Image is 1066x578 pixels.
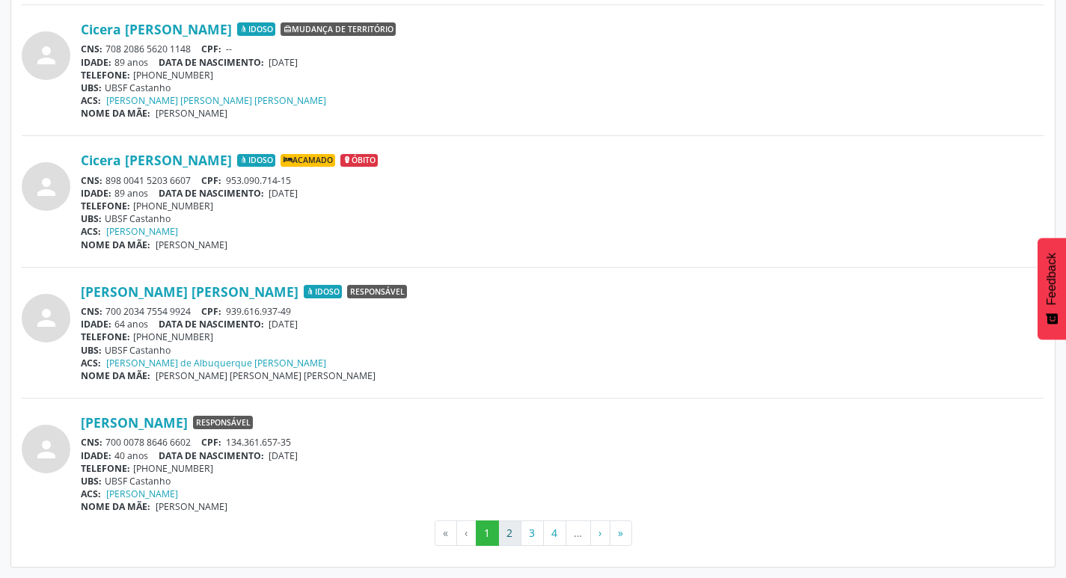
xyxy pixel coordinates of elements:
span: DATA DE NASCIMENTO: [159,449,264,462]
i: person [33,304,60,331]
span: NOME DA MÃE: [81,107,150,120]
i: person [33,173,60,200]
span: 134.361.657-35 [226,436,291,449]
div: 89 anos [81,187,1044,200]
span: IDADE: [81,449,111,462]
span: CPF: [201,436,221,449]
button: Go to page 1 [476,520,499,546]
div: 89 anos [81,56,1044,69]
div: 708 2086 5620 1148 [81,43,1044,55]
span: 953.090.714-15 [226,174,291,187]
a: [PERSON_NAME] de Albuquerque [PERSON_NAME] [106,357,326,369]
span: Idoso [237,154,275,167]
span: ACS: [81,225,101,238]
span: DATA DE NASCIMENTO: [159,187,264,200]
div: UBSF Castanho [81,212,1044,225]
span: Óbito [340,154,378,167]
i: person [33,436,60,463]
span: TELEFONE: [81,200,130,212]
span: [DATE] [269,187,298,200]
span: CNS: [81,436,102,449]
button: Go to page 2 [498,520,521,546]
span: [PERSON_NAME] [156,239,227,251]
button: Feedback - Mostrar pesquisa [1038,238,1066,339]
a: [PERSON_NAME] [PERSON_NAME] [81,283,298,300]
a: [PERSON_NAME] [106,488,178,500]
a: Cicera [PERSON_NAME] [81,152,232,168]
div: 898 0041 5203 6607 [81,174,1044,187]
span: ACS: [81,94,101,107]
div: 700 0078 8646 6602 [81,436,1044,449]
span: [DATE] [269,56,298,69]
a: [PERSON_NAME] [PERSON_NAME] [PERSON_NAME] [106,94,326,107]
span: CPF: [201,43,221,55]
span: Responsável [347,285,407,298]
span: NOME DA MÃE: [81,369,150,382]
span: DATA DE NASCIMENTO: [159,56,264,69]
span: Mudança de território [281,22,396,36]
span: IDADE: [81,56,111,69]
span: Responsável [193,416,253,429]
span: Feedback [1045,253,1059,305]
div: UBSF Castanho [81,82,1044,94]
span: Idoso [237,22,275,36]
span: CNS: [81,305,102,318]
a: [PERSON_NAME] [106,225,178,238]
div: 40 anos [81,449,1044,462]
span: TELEFONE: [81,69,130,82]
span: NOME DA MÃE: [81,239,150,251]
span: IDADE: [81,187,111,200]
a: Cicera [PERSON_NAME] [81,21,232,37]
span: CNS: [81,43,102,55]
span: ACS: [81,488,101,500]
span: [PERSON_NAME] [PERSON_NAME] [PERSON_NAME] [156,369,376,382]
div: UBSF Castanho [81,475,1044,488]
span: UBS: [81,82,102,94]
div: 700 2034 7554 9924 [81,305,1044,318]
span: CPF: [201,174,221,187]
div: [PHONE_NUMBER] [81,330,1044,343]
span: 939.616.937-49 [226,305,291,318]
span: UBS: [81,212,102,225]
span: CPF: [201,305,221,318]
span: [PERSON_NAME] [156,107,227,120]
div: [PHONE_NUMBER] [81,69,1044,82]
span: IDADE: [81,318,111,330]
i: person [33,42,60,69]
div: 64 anos [81,318,1044,330]
div: UBSF Castanho [81,344,1044,357]
span: [PERSON_NAME] [156,500,227,513]
button: Go to page 4 [543,520,566,546]
span: TELEFONE: [81,330,130,343]
a: [PERSON_NAME] [81,414,188,431]
button: Go to next page [590,520,610,546]
span: [DATE] [269,318,298,330]
div: [PHONE_NUMBER] [81,200,1044,212]
button: Go to last page [610,520,632,546]
span: DATA DE NASCIMENTO: [159,318,264,330]
span: TELEFONE: [81,462,130,475]
span: NOME DA MÃE: [81,500,150,513]
span: Acamado [281,154,335,167]
ul: Pagination [22,520,1044,546]
span: ACS: [81,357,101,369]
span: [DATE] [269,449,298,462]
div: [PHONE_NUMBER] [81,462,1044,475]
span: UBS: [81,475,102,488]
button: Go to page 3 [521,520,544,546]
span: Idoso [304,285,342,298]
span: UBS: [81,344,102,357]
span: -- [226,43,232,55]
span: CNS: [81,174,102,187]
